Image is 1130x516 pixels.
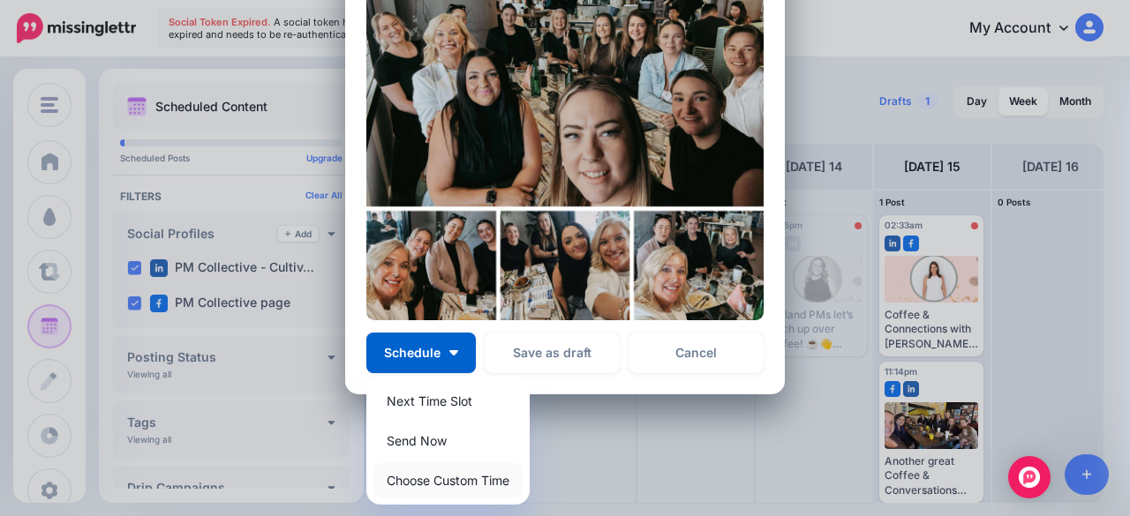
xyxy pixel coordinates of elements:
[373,423,523,458] a: Send Now
[629,333,764,373] a: Cancel
[449,350,458,355] img: arrow-down-white.png
[366,333,476,373] button: Schedule
[373,463,523,497] a: Choose Custom Time
[373,384,523,418] a: Next Time Slot
[1008,456,1051,498] div: Open Intercom Messenger
[366,377,530,505] div: Schedule
[485,333,620,373] button: Save as draft
[384,347,441,359] span: Schedule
